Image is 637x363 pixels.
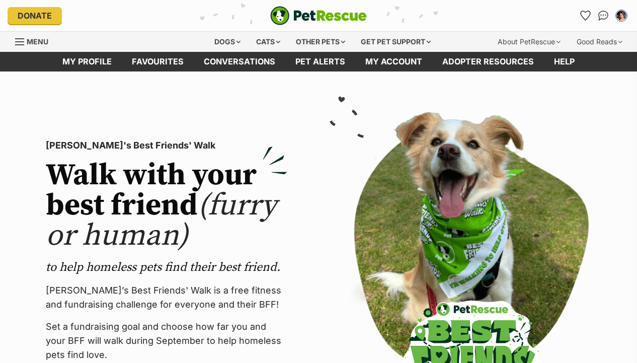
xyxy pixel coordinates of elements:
[46,283,287,312] p: [PERSON_NAME]’s Best Friends' Walk is a free fitness and fundraising challenge for everyone and t...
[432,52,544,71] a: Adopter resources
[194,52,285,71] a: conversations
[577,8,593,24] a: Favourites
[355,52,432,71] a: My account
[46,187,277,255] span: (furry or human)
[598,11,609,21] img: chat-41dd97257d64d25036548639549fe6c8038ab92f7586957e7f3b1b290dea8141.svg
[15,32,55,50] a: Menu
[616,11,626,21] img: Vivienne Pham profile pic
[46,259,287,275] p: to help homeless pets find their best friend.
[8,7,62,24] a: Donate
[577,8,629,24] ul: Account quick links
[570,32,629,52] div: Good Reads
[595,8,611,24] a: Conversations
[52,52,122,71] a: My profile
[270,6,367,25] a: PetRescue
[354,32,438,52] div: Get pet support
[544,52,585,71] a: Help
[46,320,287,362] p: Set a fundraising goal and choose how far you and your BFF will walk during September to help hom...
[122,52,194,71] a: Favourites
[27,37,48,46] span: Menu
[613,8,629,24] button: My account
[285,52,355,71] a: Pet alerts
[207,32,248,52] div: Dogs
[46,138,287,153] p: [PERSON_NAME]'s Best Friends' Walk
[270,6,367,25] img: logo-e224e6f780fb5917bec1dbf3a21bbac754714ae5b6737aabdf751b685950b380.svg
[46,161,287,251] h2: Walk with your best friend
[491,32,568,52] div: About PetRescue
[249,32,287,52] div: Cats
[289,32,352,52] div: Other pets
